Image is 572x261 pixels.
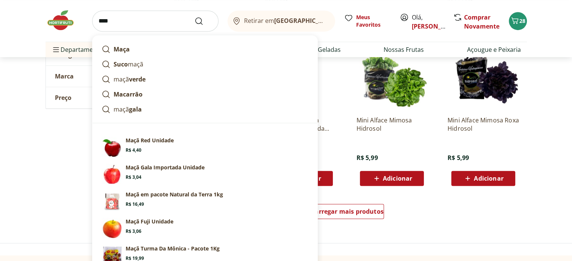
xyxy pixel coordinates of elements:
a: Maçã Gala Importada UnidadeMaçã Gala Importada UnidadeR$ 3,04 [99,161,311,188]
button: Retirar em[GEOGRAPHIC_DATA]/[GEOGRAPHIC_DATA] [228,11,335,32]
button: Menu [52,41,61,59]
span: Carregar mais produtos [311,208,384,214]
button: Marca [46,66,159,87]
p: maçã [114,75,146,84]
a: maçãgala [99,102,311,117]
strong: Suco [114,60,128,68]
span: Adicionar [383,175,412,181]
span: R$ 3,04 [126,174,141,180]
img: Principal [102,137,123,158]
p: maçã [114,105,142,114]
a: Carregar mais produtos [311,204,384,222]
strong: gala [129,105,142,113]
span: R$ 5,99 [448,154,469,162]
span: Retirar em [244,17,327,24]
p: Maçã Turma Da Mônica - Pacote 1Kg [126,245,220,252]
strong: Macarrão [114,90,143,98]
a: Mini Alface Mimosa Hidrosol [356,116,428,133]
a: Sucomaçã [99,57,311,72]
span: Meus Favoritos [356,14,391,29]
a: Nossas Frutas [384,45,424,54]
b: [GEOGRAPHIC_DATA]/[GEOGRAPHIC_DATA] [274,17,401,25]
a: Açougue e Peixaria [467,45,520,54]
a: [PERSON_NAME] [412,22,461,30]
span: R$ 16,49 [126,201,144,207]
button: Carrinho [509,12,527,30]
span: Departamentos [52,41,106,59]
a: Maçã Fuji UnidadeMaçã Fuji UnidadeR$ 3,06 [99,215,311,242]
p: Maçã Red Unidade [126,137,174,144]
span: R$ 4,40 [126,147,141,153]
span: Olá, [412,13,445,31]
button: Preço [46,87,159,108]
a: Maça [99,42,311,57]
span: R$ 3,06 [126,228,141,234]
a: Comprar Novamente [464,13,499,30]
span: R$ 5,99 [356,154,378,162]
button: Adicionar [360,171,424,186]
button: Adicionar [451,171,515,186]
img: Mini Alface Mimosa Hidrosol [356,39,428,110]
p: Maçã em pacote Natural da Terra 1kg [126,191,223,198]
span: Adicionar [474,175,503,181]
img: Maçã Fuji Unidade [102,218,123,239]
img: Maçã em pacote Natural da Terra 1kg [102,191,123,212]
a: Meus Favoritos [344,14,391,29]
strong: Maça [114,45,130,53]
a: Mini Alface Mimosa Roxa Hidrosol [448,116,519,133]
a: maçãverde [99,72,311,87]
input: search [92,11,218,32]
span: 28 [519,17,525,24]
p: Maçã Fuji Unidade [126,218,173,225]
a: PrincipalMaçã Red UnidadeR$ 4,40 [99,134,311,161]
img: Maçã Gala Importada Unidade [102,164,123,185]
img: Hortifruti [46,9,83,32]
a: Maçã em pacote Natural da Terra 1kgMaçã em pacote Natural da Terra 1kgR$ 16,49 [99,188,311,215]
strong: verde [129,75,146,83]
p: Maçã Gala Importada Unidade [126,164,205,171]
img: Mini Alface Mimosa Roxa Hidrosol [448,39,519,110]
span: Preço [55,94,71,101]
a: Macarrão [99,87,311,102]
span: Marca [55,72,74,80]
button: Submit Search [194,17,212,26]
p: maçã [114,60,143,69]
